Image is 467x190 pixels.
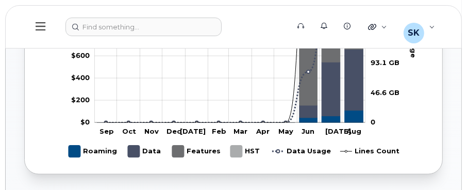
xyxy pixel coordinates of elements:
g: Roaming [69,141,118,162]
g: Features [172,141,221,162]
tspan: $600 [71,52,90,60]
tspan: [DATE] [326,128,352,136]
tspan: Sep [99,128,114,136]
tspan: 0 [371,118,375,126]
g: Data [97,50,363,123]
tspan: Mar [233,128,247,136]
g: $0 [71,96,90,104]
tspan: 46.6 GB [371,89,399,97]
input: Find something... [65,18,222,36]
g: $0 [71,52,90,60]
tspan: Feb [212,128,227,136]
span: SK [408,27,420,39]
g: Data Usage [272,141,331,162]
div: Smith, Kelly (ONB) [396,17,442,37]
tspan: Jun [302,128,315,136]
tspan: May [278,128,293,136]
tspan: $200 [71,96,90,104]
tspan: $0 [80,118,90,126]
g: Legend [69,141,399,162]
tspan: [DATE] [180,128,206,136]
tspan: Aug [346,128,362,136]
tspan: 93.1 GB [371,59,399,67]
tspan: Dec [167,128,182,136]
tspan: Apr [256,128,270,136]
g: Data [128,141,162,162]
tspan: $400 [71,74,90,82]
div: Quicklinks [361,17,394,37]
tspan: Oct [122,128,136,136]
tspan: Charges [51,17,59,49]
g: Roaming [97,110,363,123]
g: Lines Count [340,141,399,162]
g: $0 [71,74,90,82]
g: HST [230,141,262,162]
tspan: Nov [144,128,159,136]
